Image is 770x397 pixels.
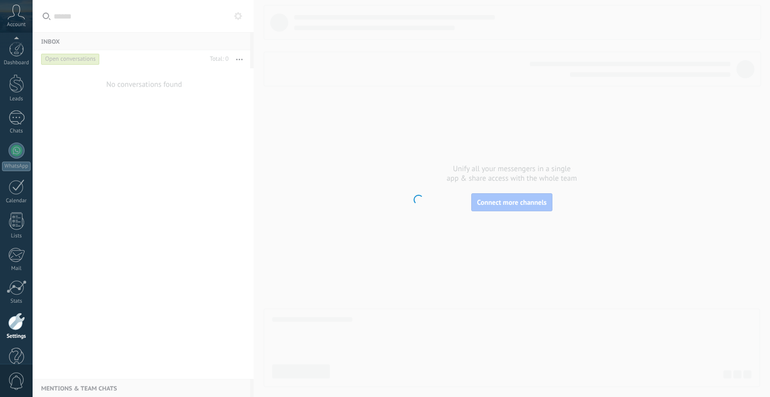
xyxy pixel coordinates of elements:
div: WhatsApp [2,162,31,171]
div: Mail [2,266,31,272]
div: Settings [2,333,31,340]
div: Dashboard [2,60,31,66]
div: Calendar [2,198,31,204]
div: Stats [2,298,31,305]
div: Leads [2,96,31,102]
div: Lists [2,233,31,239]
div: Chats [2,128,31,135]
span: Account [7,22,26,28]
